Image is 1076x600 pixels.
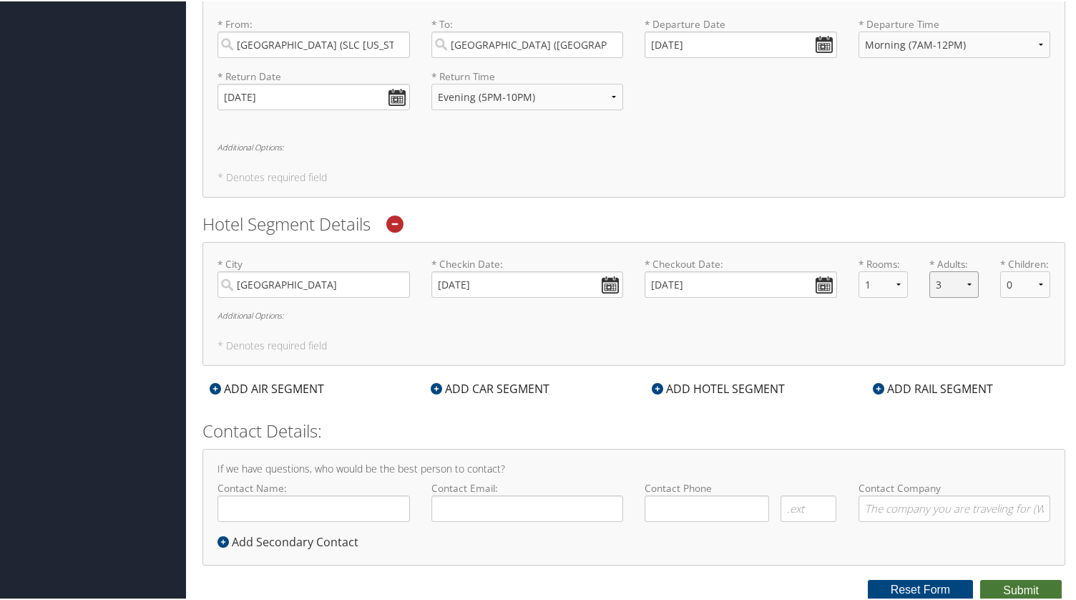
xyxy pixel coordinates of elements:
div: ADD RAIL SEGMENT [866,379,1000,396]
input: City or Airport Code [217,30,410,57]
label: * Departure Time [859,16,1051,68]
div: ADD AIR SEGMENT [202,379,331,396]
input: MM/DD/YYYY [645,30,837,57]
input: MM/DD/YYYY [217,82,410,109]
label: * To: [431,16,624,57]
h6: Additional Options: [217,310,1050,318]
select: * Departure Time [859,30,1051,57]
label: * Departure Date [645,16,837,30]
input: Contact Name: [217,494,410,521]
label: * Checkout Date: [645,256,837,296]
input: .ext [781,494,837,521]
h6: Additional Options: [217,142,1050,150]
label: * Checkin Date: [431,256,624,296]
h5: * Denotes required field [217,171,1050,181]
label: Contact Phone [645,480,837,494]
label: * From: [217,16,410,57]
input: Contact Email: [431,494,624,521]
div: Add Secondary Contact [217,532,366,549]
div: ADD HOTEL SEGMENT [645,379,792,396]
label: * City [217,256,410,296]
label: * Return Time [431,68,624,82]
label: * Rooms: [859,256,908,270]
h5: * Denotes required field [217,339,1050,349]
div: ADD CAR SEGMENT [424,379,557,396]
button: Reset Form [868,579,974,599]
label: * Return Date [217,68,410,82]
input: * Checkout Date: [645,270,837,296]
label: Contact Name: [217,480,410,521]
h4: If we have questions, who would be the best person to contact? [217,463,1050,473]
label: Contact Email: [431,480,624,521]
h2: Contact Details: [202,417,1065,442]
input: * Checkin Date: [431,270,624,296]
input: Contact Company [859,494,1051,521]
button: Submit [980,579,1062,600]
label: * Adults: [929,256,979,270]
h2: Hotel Segment Details [202,211,1065,235]
input: City or Airport Code [431,30,624,57]
label: Contact Company [859,480,1051,521]
label: * Children: [1000,256,1050,270]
